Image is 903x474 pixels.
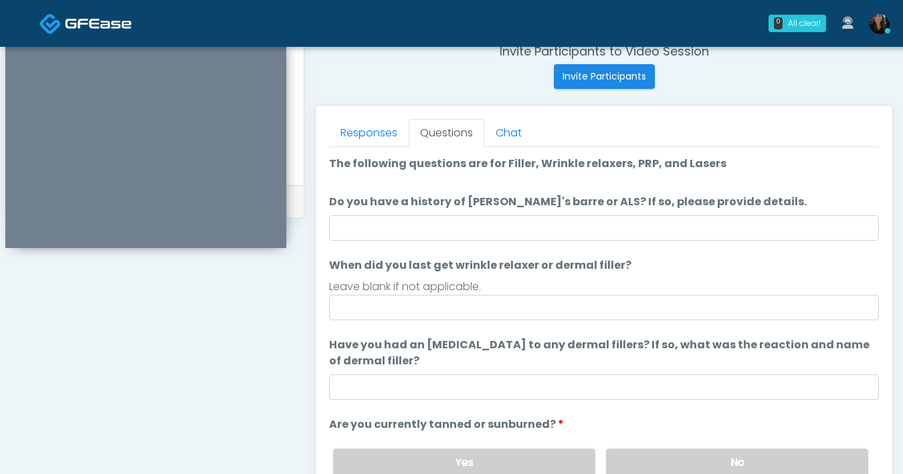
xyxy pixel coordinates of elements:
a: Responses [329,119,409,147]
label: When did you last get wrinkle relaxer or dermal filler? [329,257,631,273]
label: Have you had an [MEDICAL_DATA] to any dermal fillers? If so, what was the reaction and name of de... [329,337,879,369]
button: Invite Participants [554,64,655,89]
a: Docovia [39,1,132,45]
label: The following questions are for Filler, Wrinkle relaxers, PRP, and Lasers [329,156,726,172]
a: Chat [484,119,533,147]
div: Leave blank if not applicable. [329,279,879,295]
label: Do you have a history of [PERSON_NAME]'s barre or ALS? If so, please provide details. [329,194,807,210]
label: Are you currently tanned or sunburned? [329,417,564,433]
h4: Invite Participants to Video Session [315,44,893,59]
button: Open LiveChat chat widget [11,5,51,45]
a: 0 All clear! [761,9,834,37]
img: Docovia [65,17,132,30]
div: 0 [774,17,783,29]
img: Michelle Picione [870,14,890,34]
a: Questions [409,119,484,147]
img: Docovia [39,13,62,35]
div: All clear! [788,17,821,29]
